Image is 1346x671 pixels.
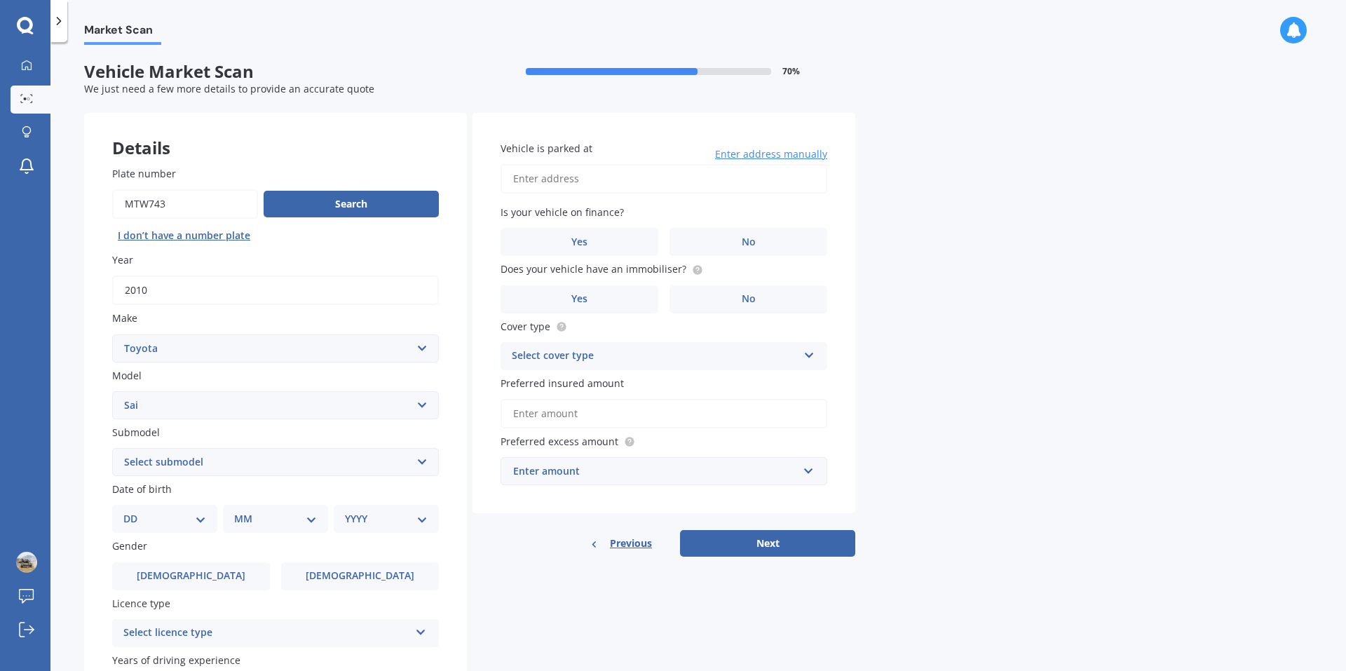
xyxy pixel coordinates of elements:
span: [DEMOGRAPHIC_DATA] [137,570,245,582]
img: ACg8ocJuFChQ5uiTSrxHcYPP7HrbXb1PDtfEb99znqI0pCTgu2ORYTc=s96-c [16,552,37,573]
span: Preferred insured amount [501,377,624,390]
input: Enter plate number [112,189,258,219]
span: Does your vehicle have an immobiliser? [501,263,686,276]
span: Model [112,369,142,382]
span: Preferred excess amount [501,435,618,448]
span: Year [112,253,133,266]
span: No [742,293,756,305]
div: Details [84,113,467,155]
input: YYYY [112,276,439,305]
span: Cover type [501,320,550,333]
span: Yes [571,293,587,305]
input: Enter address [501,164,827,194]
span: Vehicle Market Scan [84,62,470,82]
span: Vehicle is parked at [501,142,592,155]
span: 70 % [782,67,800,76]
span: Make [112,312,137,325]
span: Is your vehicle on finance? [501,205,624,219]
button: I don’t have a number plate [112,224,256,247]
span: Yes [571,236,587,248]
button: Next [680,530,855,557]
span: We just need a few more details to provide an accurate quote [84,82,374,95]
span: Submodel [112,426,160,439]
div: Select licence type [123,625,409,642]
button: Search [264,191,439,217]
input: Enter amount [501,399,827,428]
span: Plate number [112,167,176,180]
span: [DEMOGRAPHIC_DATA] [306,570,414,582]
div: Select cover type [512,348,798,365]
span: Years of driving experience [112,653,240,667]
div: Enter amount [513,463,798,479]
span: No [742,236,756,248]
span: Market Scan [84,23,161,42]
span: Date of birth [112,482,172,496]
span: Licence type [112,597,170,610]
span: Enter address manually [715,147,827,161]
span: Gender [112,540,147,553]
span: Previous [610,533,652,554]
